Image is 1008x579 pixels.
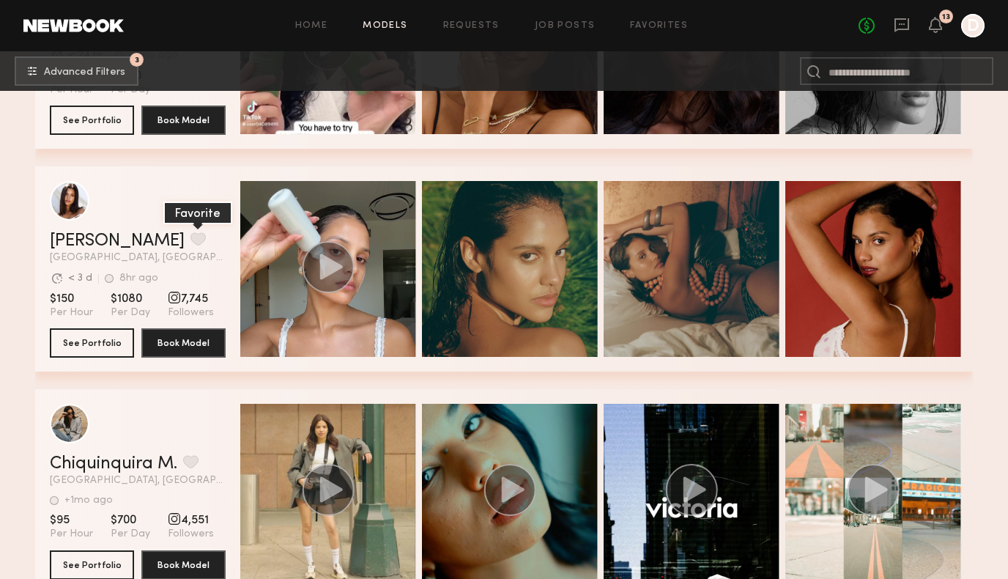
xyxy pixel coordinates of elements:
[50,513,93,528] span: $95
[50,232,185,250] a: [PERSON_NAME]
[44,67,125,78] span: Advanced Filters
[135,56,139,63] span: 3
[50,476,226,486] span: [GEOGRAPHIC_DATA], [GEOGRAPHIC_DATA]
[168,513,214,528] span: 4,551
[50,292,93,306] span: $150
[111,528,150,541] span: Per Day
[168,528,214,541] span: Followers
[535,21,596,31] a: Job Posts
[942,13,950,21] div: 13
[111,306,150,320] span: Per Day
[50,106,134,135] button: See Portfolio
[141,328,226,358] button: Book Model
[961,14,985,37] a: D
[630,21,688,31] a: Favorites
[50,328,134,358] button: See Portfolio
[50,528,93,541] span: Per Hour
[50,253,226,263] span: [GEOGRAPHIC_DATA], [GEOGRAPHIC_DATA]
[168,292,214,306] span: 7,745
[15,56,138,86] button: 3Advanced Filters
[141,106,226,135] button: Book Model
[64,495,113,506] div: +1mo ago
[443,21,500,31] a: Requests
[168,306,214,320] span: Followers
[119,273,158,284] div: 8hr ago
[295,21,328,31] a: Home
[111,513,150,528] span: $700
[363,21,407,31] a: Models
[68,273,92,284] div: < 3 d
[50,306,93,320] span: Per Hour
[50,455,177,473] a: Chiquinquira M.
[111,292,150,306] span: $1080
